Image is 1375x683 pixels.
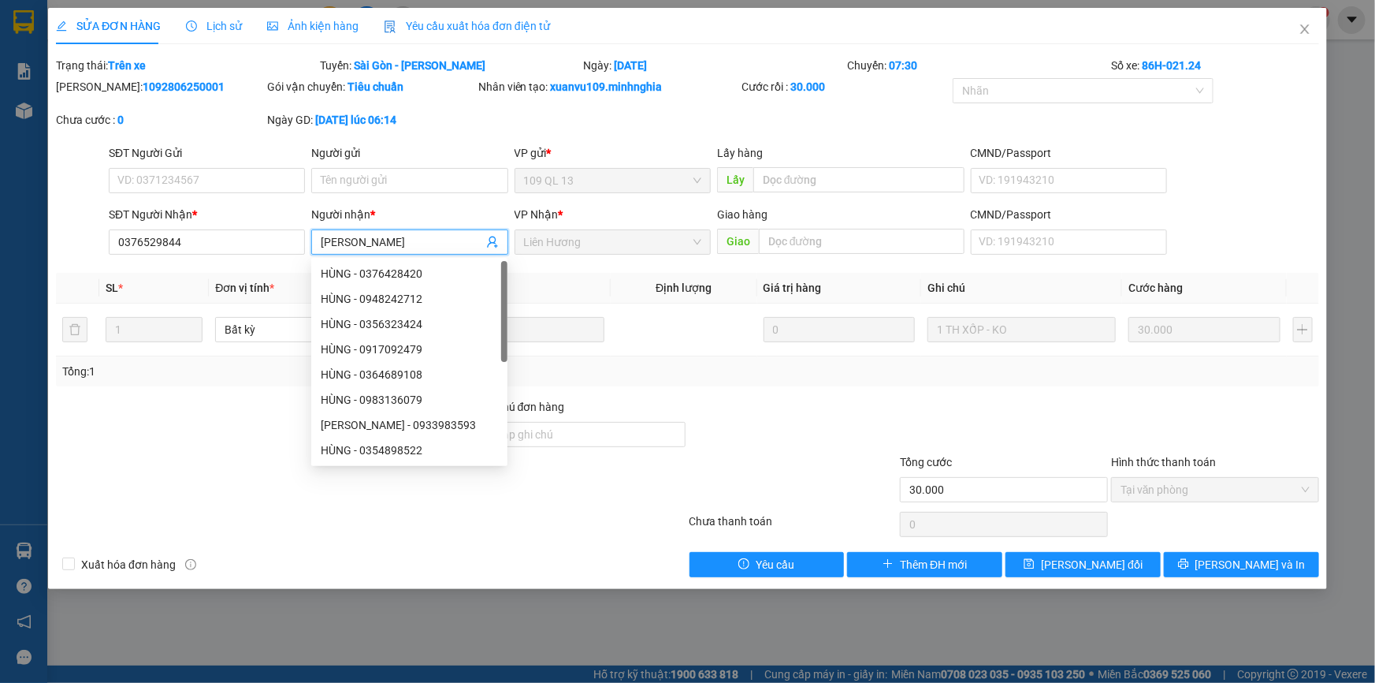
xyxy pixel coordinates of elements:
[551,80,663,93] b: xuanvu109.minhnghia
[321,442,498,459] div: HÙNG - 0354898522
[321,290,498,308] div: HÙNG - 0948242712
[524,230,701,254] span: Liên Hương
[689,552,845,577] button: exclamation-circleYêu cầu
[109,144,305,162] div: SĐT Người Gửi
[56,21,67,32] span: edit
[717,229,759,254] span: Giao
[515,208,559,221] span: VP Nhận
[1128,317,1280,342] input: 0
[267,111,475,129] div: Ngày GD:
[56,78,264,95] div: [PERSON_NAME]:
[1299,23,1311,35] span: close
[921,273,1122,304] th: Ghi chú
[486,236,499,248] span: user-add
[717,208,767,221] span: Giao hàng
[91,10,223,30] b: [PERSON_NAME]
[143,80,225,93] b: 1092806250001
[311,312,507,337] div: HÙNG - 0356323424
[478,401,565,413] label: Ghi chú đơn hàng
[311,412,507,438] div: HÙNG PHILIP - 0933983593
[354,59,485,72] b: Sài Gòn - [PERSON_NAME]
[764,282,822,294] span: Giá trị hàng
[971,206,1167,223] div: CMND/Passport
[315,114,396,126] b: [DATE] lúc 06:14
[186,20,242,32] span: Lịch sử
[321,391,498,409] div: HÙNG - 0983136079
[384,20,550,32] span: Yêu cầu xuất hóa đơn điện tử
[1164,552,1319,577] button: printer[PERSON_NAME] và In
[900,456,952,468] span: Tổng cước
[347,80,403,93] b: Tiêu chuẩn
[889,59,917,72] b: 07:30
[106,282,118,294] span: SL
[1178,558,1189,571] span: printer
[759,229,964,254] input: Dọc đường
[753,167,964,192] input: Dọc đường
[883,558,894,571] span: plus
[321,315,498,333] div: HÙNG - 0356323424
[1041,556,1143,573] span: [PERSON_NAME] đổi
[321,265,498,282] div: HÙNG - 0376428420
[311,261,507,286] div: HÙNG - 0376428420
[7,54,300,74] li: 02523854854
[321,341,498,358] div: HÙNG - 0917092479
[215,282,274,294] span: Đơn vị tính
[764,317,916,342] input: 0
[56,20,161,32] span: SỬA ĐƠN HÀNG
[1005,552,1161,577] button: save[PERSON_NAME] đổi
[1283,8,1327,52] button: Close
[1293,317,1313,342] button: plus
[478,78,739,95] div: Nhân viên tạo:
[688,513,899,540] div: Chưa thanh toán
[7,35,300,54] li: 01 [PERSON_NAME]
[1109,57,1321,74] div: Số xe:
[790,80,825,93] b: 30.000
[515,144,711,162] div: VP gửi
[900,556,967,573] span: Thêm ĐH mới
[311,337,507,362] div: HÙNG - 0917092479
[524,169,701,192] span: 109 QL 13
[91,58,103,70] span: phone
[1111,456,1216,468] label: Hình thức thanh toán
[1120,478,1310,502] span: Tại văn phòng
[267,21,278,32] span: picture
[656,282,712,294] span: Định lượng
[185,559,196,570] span: info-circle
[311,144,507,162] div: Người gửi
[971,144,1167,162] div: CMND/Passport
[91,38,103,50] span: environment
[108,59,146,72] b: Trên xe
[738,558,749,571] span: exclamation-circle
[927,317,1116,342] input: Ghi Chú
[756,556,794,573] span: Yêu cầu
[311,387,507,412] div: HÙNG - 0983136079
[615,59,648,72] b: [DATE]
[267,78,475,95] div: Gói vận chuyển:
[321,416,498,434] div: [PERSON_NAME] - 0933983593
[7,7,86,86] img: logo.jpg
[1128,282,1183,294] span: Cước hàng
[225,318,394,341] span: Bất kỳ
[1142,59,1201,72] b: 86H-021.24
[56,111,264,129] div: Chưa cước :
[7,99,159,125] b: GỬI : 109 QL 13
[109,206,305,223] div: SĐT Người Nhận
[717,147,763,159] span: Lấy hàng
[1195,556,1306,573] span: [PERSON_NAME] và In
[845,57,1109,74] div: Chuyến:
[847,552,1002,577] button: plusThêm ĐH mới
[117,114,124,126] b: 0
[582,57,846,74] div: Ngày:
[384,21,396,33] img: icon
[321,366,498,383] div: HÙNG - 0364689108
[1024,558,1035,571] span: save
[311,286,507,312] div: HÙNG - 0948242712
[311,206,507,223] div: Người nhận
[717,167,753,192] span: Lấy
[311,362,507,387] div: HÙNG - 0364689108
[62,363,531,380] div: Tổng: 1
[62,317,87,342] button: delete
[741,78,949,95] div: Cước rồi :
[267,20,359,32] span: Ảnh kiện hàng
[318,57,582,74] div: Tuyến:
